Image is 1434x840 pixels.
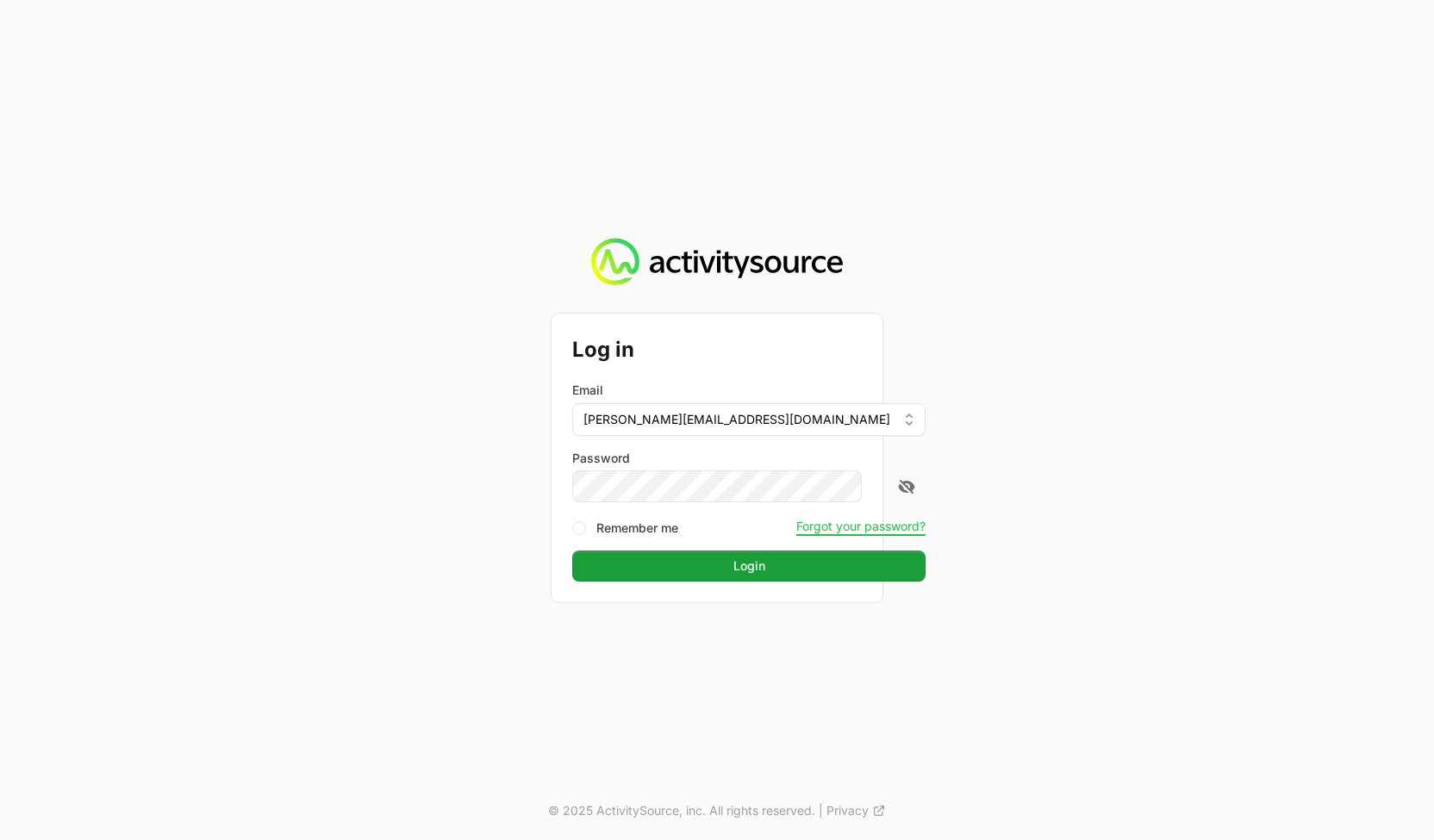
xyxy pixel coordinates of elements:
[548,802,815,819] p: © 2025 ActivitySource, inc. All rights reserved.
[596,520,678,537] label: Remember me
[572,334,926,365] h2: Log in
[733,556,765,576] span: Login
[591,238,842,286] img: Activity Source
[583,411,890,428] span: [PERSON_NAME][EMAIL_ADDRESS][DOMAIN_NAME]
[819,802,823,819] span: |
[572,382,603,399] label: Email
[572,450,926,467] label: Password
[796,519,926,534] button: Forgot your password?
[572,403,926,436] button: [PERSON_NAME][EMAIL_ADDRESS][DOMAIN_NAME]
[826,802,886,819] a: Privacy
[572,551,926,582] button: Login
